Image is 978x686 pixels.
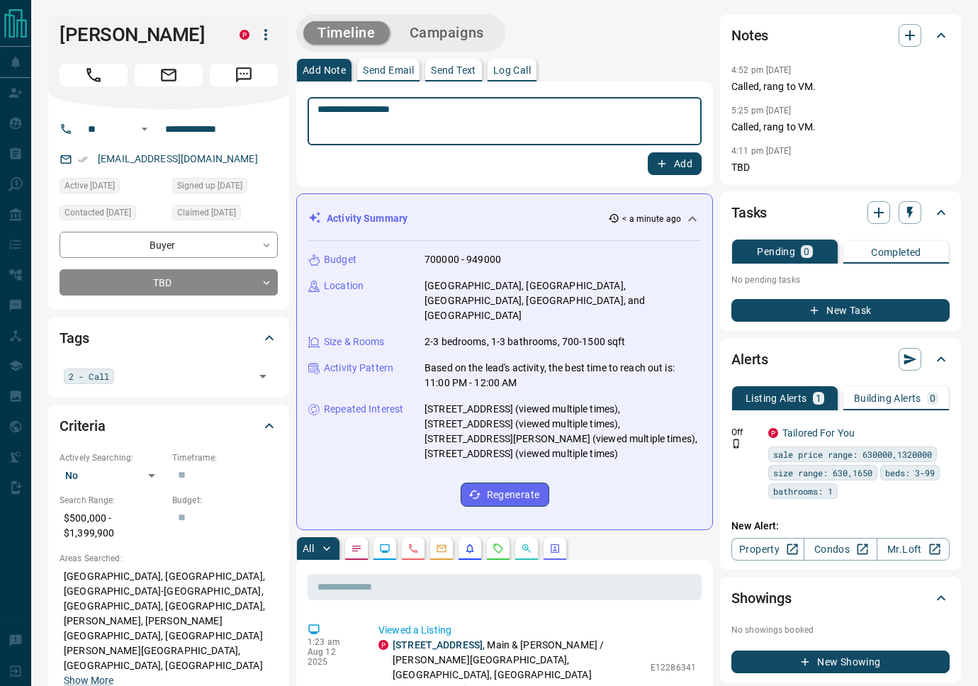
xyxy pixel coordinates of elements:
svg: Opportunities [521,543,532,554]
p: Areas Searched: [60,552,278,565]
span: Email [135,64,203,86]
button: Regenerate [461,483,549,507]
p: Based on the lead's activity, the best time to reach out is: 11:00 PM - 12:00 AM [425,361,701,390]
a: Property [731,538,804,561]
div: No [60,464,165,487]
p: 700000 - 949000 [425,252,501,267]
div: Buyer [60,232,278,258]
p: < a minute ago [622,213,681,225]
p: Building Alerts [854,393,921,403]
div: Tasks [731,196,950,230]
div: property.ca [240,30,249,40]
svg: Emails [436,543,447,554]
p: Timeframe: [172,451,278,464]
span: bathrooms: 1 [773,484,833,498]
svg: Email Verified [78,154,88,164]
p: 1:23 am [308,637,357,647]
p: No pending tasks [731,269,950,291]
svg: Notes [351,543,362,554]
p: Pending [757,247,795,257]
div: Tags [60,321,278,355]
svg: Listing Alerts [464,543,476,554]
svg: Push Notification Only [731,439,741,449]
p: 4:52 pm [DATE] [731,65,792,75]
p: , Main & [PERSON_NAME] / [PERSON_NAME][GEOGRAPHIC_DATA], [GEOGRAPHIC_DATA], [GEOGRAPHIC_DATA] [393,638,643,682]
p: Activity Pattern [324,361,393,376]
p: [GEOGRAPHIC_DATA], [GEOGRAPHIC_DATA], [GEOGRAPHIC_DATA], [GEOGRAPHIC_DATA], and [GEOGRAPHIC_DATA] [425,279,701,323]
button: New Showing [731,651,950,673]
p: Viewed a Listing [378,623,696,638]
p: Size & Rooms [324,334,385,349]
h2: Alerts [731,348,768,371]
h2: Showings [731,587,792,609]
h2: Notes [731,24,768,47]
div: TBD [60,269,278,296]
svg: Calls [407,543,419,554]
a: Condos [804,538,877,561]
p: Off [731,426,760,439]
div: Showings [731,581,950,615]
button: Open [136,120,153,137]
div: Tue Aug 05 2025 [60,205,165,225]
div: Tue Aug 12 2025 [60,178,165,198]
button: Campaigns [395,21,498,45]
p: 4:11 pm [DATE] [731,146,792,156]
div: property.ca [378,640,388,650]
button: Timeline [303,21,390,45]
span: Claimed [DATE] [177,206,236,220]
div: property.ca [768,428,778,438]
p: Actively Searching: [60,451,165,464]
a: Tailored For You [782,427,855,439]
div: Mon Aug 04 2025 [172,178,278,198]
h2: Criteria [60,415,106,437]
span: Signed up [DATE] [177,179,242,193]
p: Send Text [431,65,476,75]
p: Aug 12 2025 [308,647,357,667]
span: sale price range: 630000,1320000 [773,447,932,461]
div: Alerts [731,342,950,376]
p: Budget: [172,494,278,507]
p: TBD [731,160,950,175]
div: Tue Aug 05 2025 [172,205,278,225]
p: 5:25 pm [DATE] [731,106,792,116]
p: Send Email [363,65,414,75]
p: [STREET_ADDRESS] (viewed multiple times), [STREET_ADDRESS] (viewed multiple times), [STREET_ADDRE... [425,402,701,461]
button: New Task [731,299,950,322]
p: E12286341 [651,661,696,674]
p: Listing Alerts [746,393,807,403]
p: Called, rang to VM. [731,79,950,94]
span: Message [210,64,278,86]
div: Activity Summary< a minute ago [308,206,701,232]
p: $500,000 - $1,399,900 [60,507,165,545]
h2: Tasks [731,201,767,224]
p: Completed [871,247,921,257]
p: 2-3 bedrooms, 1-3 bathrooms, 700-1500 sqft [425,334,626,349]
p: 0 [930,393,935,403]
svg: Agent Actions [549,543,561,554]
span: beds: 3-99 [885,466,935,480]
span: size range: 630,1650 [773,466,872,480]
p: Called, rang to VM. [731,120,950,135]
p: Activity Summary [327,211,407,226]
p: 1 [816,393,821,403]
div: Criteria [60,409,278,443]
a: [EMAIL_ADDRESS][DOMAIN_NAME] [98,153,258,164]
div: Notes [731,18,950,52]
p: Log Call [493,65,531,75]
p: No showings booked [731,624,950,636]
p: 0 [804,247,809,257]
button: Open [253,366,273,386]
p: Search Range: [60,494,165,507]
span: Contacted [DATE] [64,206,131,220]
p: Budget [324,252,356,267]
svg: Requests [493,543,504,554]
p: Repeated Interest [324,402,403,417]
button: Add [648,152,702,175]
a: Mr.Loft [877,538,950,561]
a: [STREET_ADDRESS] [393,639,483,651]
span: Call [60,64,128,86]
h2: Tags [60,327,89,349]
p: Add Note [303,65,346,75]
p: Location [324,279,364,293]
svg: Lead Browsing Activity [379,543,390,554]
